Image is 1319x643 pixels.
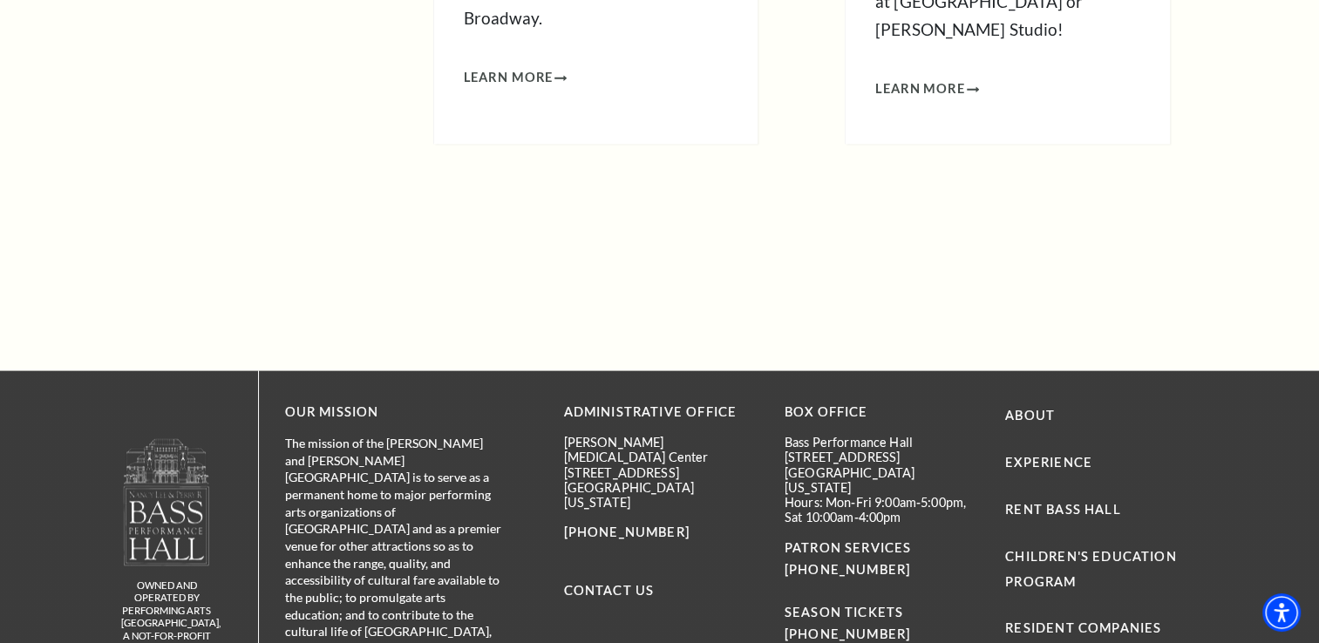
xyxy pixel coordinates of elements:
span: Learn More [464,67,554,89]
span: Learn More [875,78,965,100]
p: [STREET_ADDRESS] [564,465,758,480]
p: [GEOGRAPHIC_DATA][US_STATE] [785,465,979,496]
p: [PERSON_NAME][MEDICAL_DATA] Center [564,435,758,465]
p: Administrative Office [564,402,758,423]
a: Children's Education Program [1005,549,1176,589]
img: owned and operated by Performing Arts Fort Worth, A NOT-FOR-PROFIT 501(C)3 ORGANIZATION [122,437,211,565]
a: About [1005,408,1055,423]
p: Bass Performance Hall [785,435,979,450]
p: [GEOGRAPHIC_DATA][US_STATE] [564,480,758,511]
p: [STREET_ADDRESS] [785,450,979,464]
div: Accessibility Menu [1262,593,1301,632]
a: Contact Us [564,583,655,598]
p: [PHONE_NUMBER] [564,522,758,544]
a: Resident Companies [1005,620,1161,635]
a: Learn More Broadway at the Bass presented by PNC Bank [464,67,568,89]
p: Hours: Mon-Fri 9:00am-5:00pm, Sat 10:00am-4:00pm [785,495,979,525]
p: PATRON SERVICES [PHONE_NUMBER] [785,538,979,581]
a: Experience [1005,455,1092,470]
p: BOX OFFICE [785,402,979,423]
a: Rent Bass Hall [1005,502,1120,517]
p: OUR MISSION [285,402,503,423]
a: Learn More Irwin Steel Popular Entertainment Series [875,78,979,100]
